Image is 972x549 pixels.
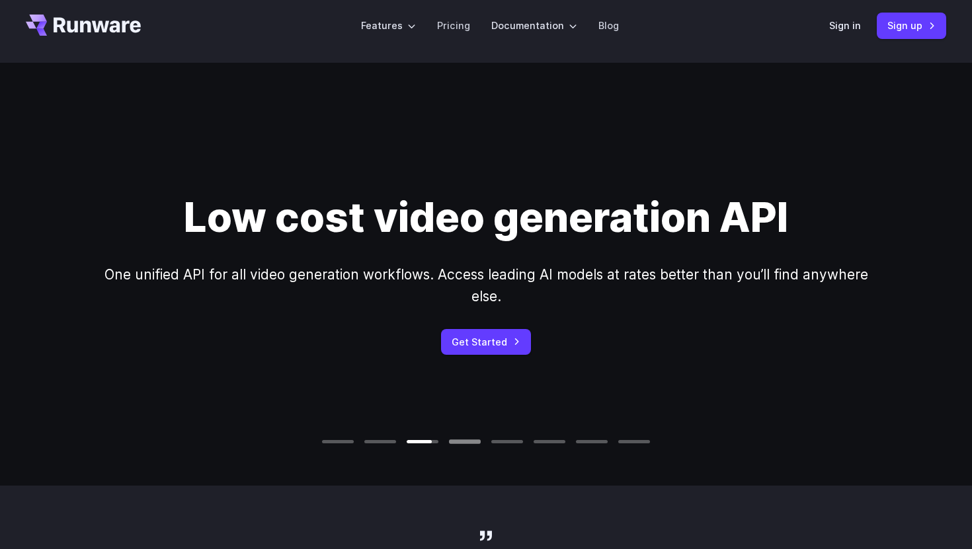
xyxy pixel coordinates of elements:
[97,264,875,308] p: One unified API for all video generation workflows. Access leading AI models at rates better than...
[441,329,531,355] a: Get Started
[26,15,141,36] a: Go to /
[491,18,577,33] label: Documentation
[877,13,946,38] a: Sign up
[437,18,470,33] a: Pricing
[361,18,416,33] label: Features
[829,18,861,33] a: Sign in
[598,18,619,33] a: Blog
[184,194,788,242] h1: Low cost video generation API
